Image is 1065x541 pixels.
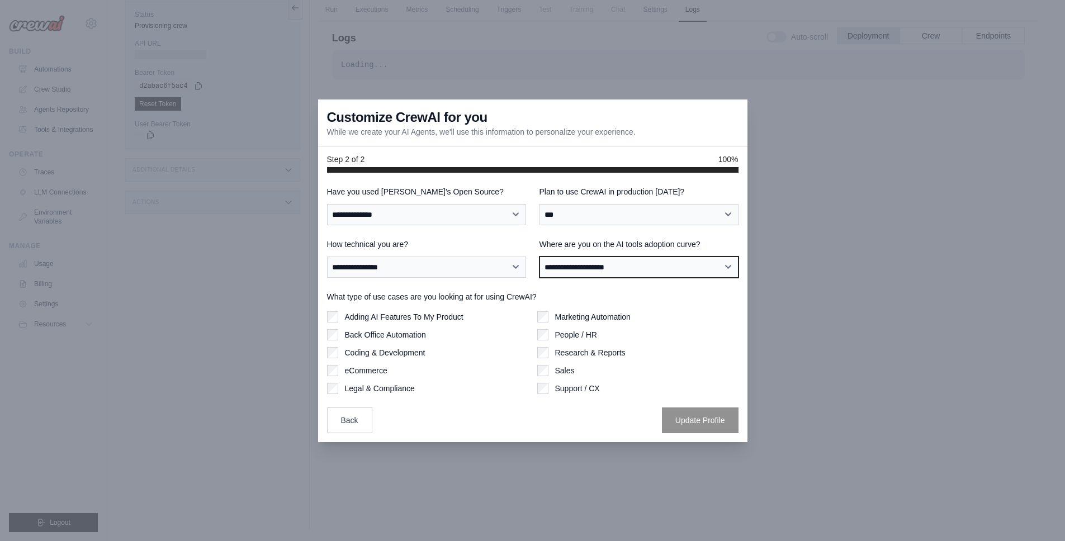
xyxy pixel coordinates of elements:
[555,383,600,394] label: Support / CX
[327,291,739,302] label: What type of use cases are you looking at for using CrewAI?
[327,108,487,126] h3: Customize CrewAI for you
[327,154,365,165] span: Step 2 of 2
[662,407,739,433] button: Update Profile
[345,311,463,322] label: Adding AI Features To My Product
[345,383,415,394] label: Legal & Compliance
[555,365,575,376] label: Sales
[539,239,739,250] label: Where are you on the AI tools adoption curve?
[327,126,636,137] p: While we create your AI Agents, we'll use this information to personalize your experience.
[1009,487,1065,541] iframe: Chat Widget
[718,154,739,165] span: 100%
[327,407,372,433] button: Back
[555,347,626,358] label: Research & Reports
[345,347,425,358] label: Coding & Development
[555,311,631,322] label: Marketing Automation
[327,239,526,250] label: How technical you are?
[555,329,597,340] label: People / HR
[539,186,739,197] label: Plan to use CrewAI in production [DATE]?
[345,329,426,340] label: Back Office Automation
[345,365,387,376] label: eCommerce
[327,186,526,197] label: Have you used [PERSON_NAME]'s Open Source?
